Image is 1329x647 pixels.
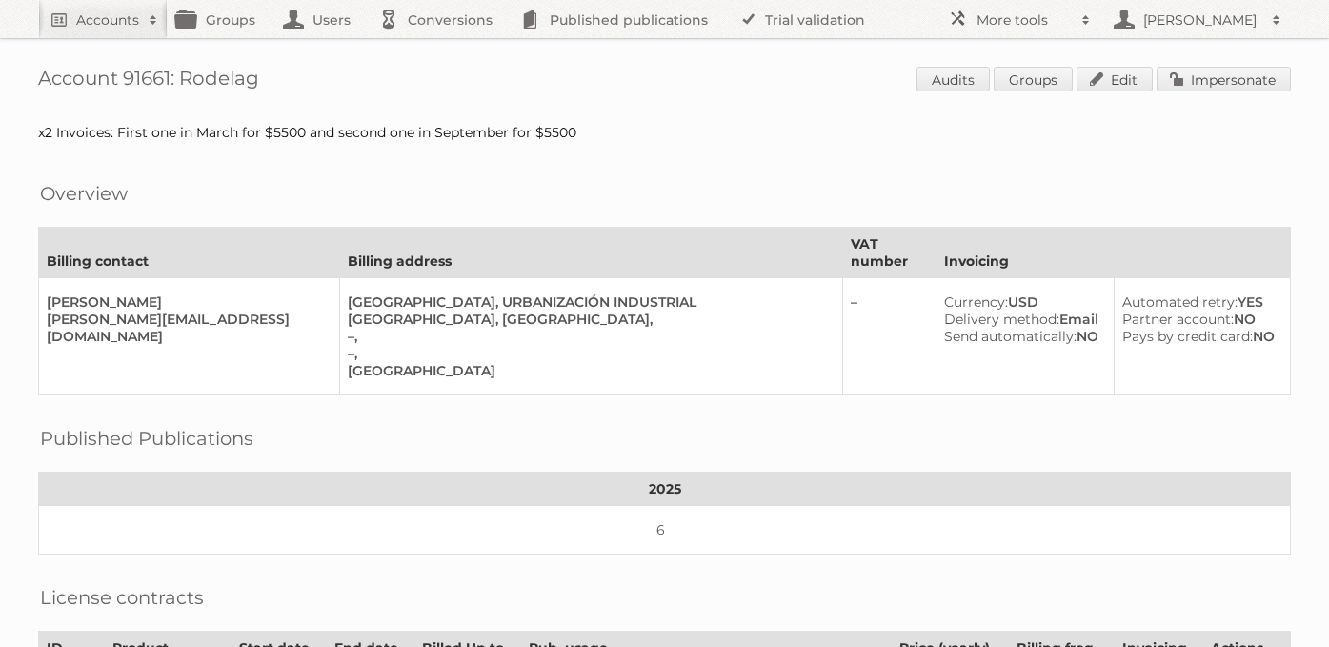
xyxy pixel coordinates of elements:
h2: Overview [40,179,128,208]
span: Partner account: [1122,311,1234,328]
div: Email [944,311,1098,328]
div: [PERSON_NAME] [47,293,324,311]
div: YES [1122,293,1275,311]
span: Pays by credit card: [1122,328,1253,345]
th: Invoicing [936,228,1290,278]
th: 2025 [39,473,1291,506]
span: Automated retry: [1122,293,1238,311]
a: Impersonate [1157,67,1291,91]
h2: [PERSON_NAME] [1138,10,1262,30]
div: NO [944,328,1098,345]
div: USD [944,293,1098,311]
a: Audits [916,67,990,91]
th: Billing contact [39,228,340,278]
td: 6 [39,506,1291,555]
span: Delivery method: [944,311,1059,328]
div: NO [1122,328,1275,345]
div: x2 Invoices: First one in March for $5500 and second one in September for $5500 [38,124,1291,141]
h2: License contracts [40,583,204,612]
a: Groups [994,67,1073,91]
div: –, [348,345,826,362]
div: [PERSON_NAME][EMAIL_ADDRESS][DOMAIN_NAME] [47,311,324,345]
a: Edit [1077,67,1153,91]
th: Billing address [340,228,842,278]
h1: Account 91661: Rodelag [38,67,1291,95]
th: VAT number [842,228,936,278]
h2: Published Publications [40,424,253,453]
td: – [842,278,936,395]
span: Send automatically: [944,328,1077,345]
div: [GEOGRAPHIC_DATA] [348,362,826,379]
span: Currency: [944,293,1008,311]
h2: More tools [977,10,1072,30]
div: –, [348,328,826,345]
div: [GEOGRAPHIC_DATA], URBANIZACIÓN INDUSTRIAL [GEOGRAPHIC_DATA], [GEOGRAPHIC_DATA], [348,293,826,328]
h2: Accounts [76,10,139,30]
div: NO [1122,311,1275,328]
